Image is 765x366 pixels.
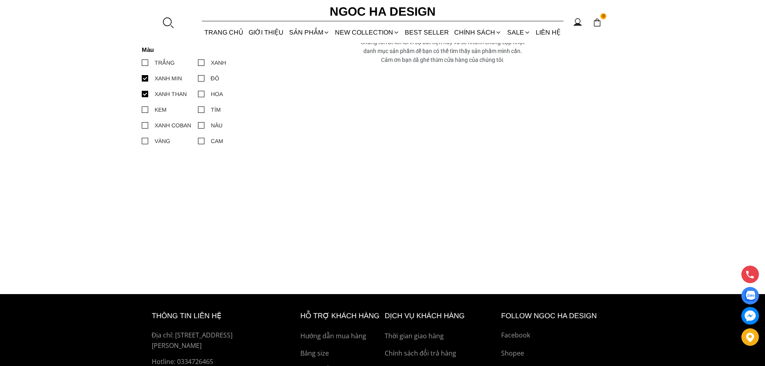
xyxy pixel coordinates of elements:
div: VÀNG [155,137,170,145]
a: NEW COLLECTION [332,22,402,43]
a: Chính sách đổi trả hàng [385,348,497,359]
a: Thời gian giao hàng [385,331,497,341]
a: SALE [504,22,533,43]
h4: Màu [142,46,249,53]
div: ĐỎ [211,74,219,83]
a: TRANG CHỦ [202,22,246,43]
div: SẢN PHẨM [286,22,332,43]
div: XANH [211,58,226,67]
a: BEST SELLER [402,22,452,43]
div: XANH MIN [155,74,182,83]
div: NÂU [211,121,222,130]
a: Display image [741,287,759,305]
span: 0 [600,13,607,20]
a: messenger [741,307,759,325]
a: Shopee [501,348,614,359]
div: TÍM [211,105,221,114]
div: XANH THAN [155,90,187,98]
div: Chính sách [452,22,504,43]
a: Hướng dẫn mua hàng [300,331,381,341]
img: Display image [745,291,755,301]
div: CAM [211,137,223,145]
h6: hỗ trợ khách hàng [300,310,381,322]
h6: Dịch vụ khách hàng [385,310,497,322]
div: KEM [155,105,167,114]
a: Facebook [501,330,614,341]
div: TRẮNG [155,58,175,67]
div: XANH COBAN [155,121,191,130]
p: Chúng tôi rất xin lỗi vì sự bất tiện này và sẽ nhanh chóng cập nhật danh mục sản phẩm để bạn có t... [357,38,528,64]
a: Bảng size [300,348,381,359]
div: HOA [211,90,223,98]
p: Địa chỉ: [STREET_ADDRESS][PERSON_NAME] [152,330,282,351]
h6: Follow ngoc ha Design [501,310,614,322]
h6: thông tin liên hệ [152,310,282,322]
img: img-CART-ICON-ksit0nf1 [593,18,602,27]
a: Ngoc Ha Design [322,2,443,21]
a: LIÊN HỆ [533,22,563,43]
a: GIỚI THIỆU [246,22,286,43]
